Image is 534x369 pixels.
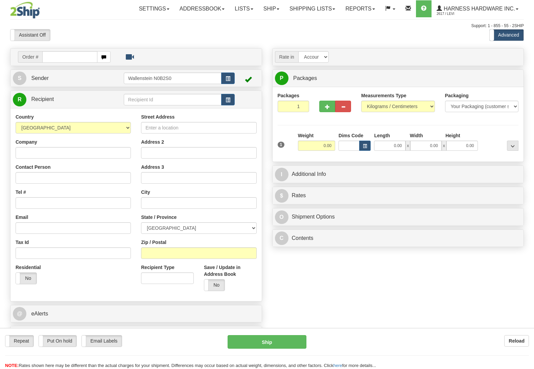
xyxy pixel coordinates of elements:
[141,214,177,221] label: State / Province
[141,189,150,196] label: City
[16,239,29,246] label: Tax Id
[275,168,288,181] span: I
[275,210,521,224] a: OShipment Options
[518,150,533,219] iframe: chat widget
[339,132,363,139] label: Dims Code
[16,164,50,170] label: Contact Person
[275,231,288,245] span: C
[5,363,19,368] span: NOTE:
[490,29,524,41] label: Advanced
[141,164,164,170] label: Address 3
[39,335,77,347] label: Put On hold
[124,94,222,105] input: Recipient Id
[16,189,26,196] label: Tel #
[204,264,257,278] label: Save / Update in Address Book
[13,307,259,321] a: @ eAlerts
[16,214,28,221] label: Email
[141,114,175,120] label: Street Address
[275,167,521,181] a: IAdditional Info
[16,264,41,271] label: Residential
[31,311,48,316] span: eAlerts
[275,71,288,85] span: P
[141,264,175,271] label: Recipient Type
[442,141,446,151] span: x
[10,23,524,29] div: Support: 1 - 855 - 55 - 2SHIP
[175,0,230,17] a: Addressbook
[445,92,469,99] label: Packaging
[141,239,166,246] label: Zip / Postal
[275,71,521,85] a: P Packages
[13,71,26,85] span: S
[504,335,529,347] button: Reload
[437,11,487,17] span: 2617 / Levi
[507,141,518,151] div: ...
[275,189,521,203] a: $Rates
[10,29,50,41] label: Assistant Off
[134,0,175,17] a: Settings
[374,132,390,139] label: Length
[16,139,37,145] label: Company
[5,335,33,347] label: Repeat
[258,0,284,17] a: Ship
[509,338,525,344] b: Reload
[31,75,49,81] span: Sender
[275,189,288,203] span: $
[31,96,54,102] span: Recipient
[293,75,317,81] span: Packages
[340,0,380,17] a: Reports
[284,0,340,17] a: Shipping lists
[275,210,288,224] span: O
[13,93,111,106] a: R Recipient
[298,132,314,139] label: Weight
[405,141,410,151] span: x
[13,71,124,85] a: S Sender
[442,6,515,12] span: Harness Hardware Inc.
[278,142,285,148] span: 1
[124,73,222,84] input: Sender Id
[445,132,460,139] label: Height
[204,280,225,291] label: No
[18,51,42,63] span: Order #
[82,335,122,347] label: Email Labels
[228,335,306,349] button: Ship
[141,122,256,134] input: Enter a location
[13,307,26,321] span: @
[278,92,300,99] label: Packages
[432,0,524,17] a: Harness Hardware Inc. 2617 / Levi
[16,114,34,120] label: Country
[275,51,298,63] span: Rate in
[275,231,521,245] a: CContents
[361,92,407,99] label: Measurements Type
[230,0,258,17] a: Lists
[13,93,26,106] span: R
[141,139,164,145] label: Address 2
[410,132,423,139] label: Width
[333,363,342,368] a: here
[16,273,37,284] label: No
[10,2,40,19] img: logo2617.jpg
